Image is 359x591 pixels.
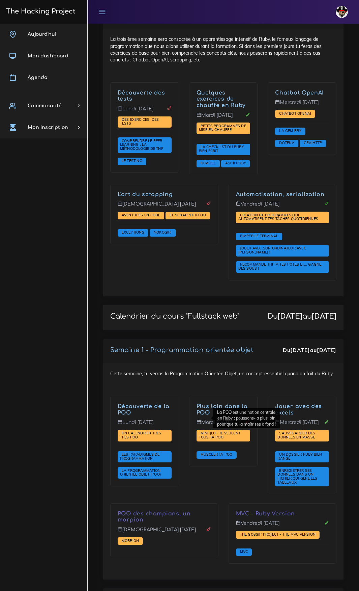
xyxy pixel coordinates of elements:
[110,347,253,353] a: Semaine 1 - Programmation orientée objet
[275,420,329,430] p: Mercredi [DATE]
[120,431,161,440] a: Un calendrier très très PÔÔ
[277,140,296,145] span: Dotenv
[238,246,306,254] span: Jouer avec son ordinateur avec [PERSON_NAME] !
[120,468,163,477] a: La Programmation Orientée Objet (POO)
[199,145,244,154] a: La checklist du Ruby bien écrit
[238,213,320,221] a: Création de programmes qui automatisent tes tâches quotidiennes
[28,103,62,108] span: Communauté
[283,346,336,354] div: Du au
[118,527,211,538] p: [DEMOGRAPHIC_DATA] [DATE]
[275,403,322,416] a: Jouer avec des excels
[120,452,160,461] a: Les paradigmes de programmation
[118,90,165,102] a: Découverte des tests
[118,511,211,523] p: POO des champions, un morpion
[197,420,250,430] p: Mardi [DATE]
[277,452,322,461] a: Un dossier Ruby bien rangé
[238,246,306,255] a: Jouer avec son ordinateur avec [PERSON_NAME] !
[277,431,317,440] a: Sauvegarder des données en masse
[278,312,302,320] strong: [DATE]
[312,312,336,320] strong: [DATE]
[197,112,250,123] p: Mardi [DATE]
[120,158,144,163] span: Le testing
[118,106,172,117] p: Lundi [DATE]
[238,549,250,554] span: MVC
[168,213,207,217] span: Le scrappeur fou
[120,213,162,218] a: Aventures en code
[118,420,172,430] p: Lundi [DATE]
[213,408,280,428] div: La POO est une notion centrale en Ruby : poussons-la plus loin pour que tu la maîtrises à fond !
[238,234,280,238] span: Pimper le terminal
[268,312,336,321] div: Du au
[120,230,146,235] a: Exceptions
[110,312,239,321] p: Calendrier du cours "Fullstack web"
[28,32,56,37] span: Aujourd'hui
[238,532,318,537] span: The Gossip Project - The MVC version
[120,431,161,439] span: Un calendrier très très PÔÔ
[28,75,47,80] span: Agenda
[223,161,247,165] span: ASCII Ruby
[103,363,343,580] div: Cette semaine, tu verras la Programmation Orientée Objet, un concept essentiel quand on fait du R...
[199,431,240,440] a: Mini jeu - il veulent tous ta POO
[168,213,207,218] a: Le scrappeur fou
[238,262,322,271] a: Recommande THP à tes potes et... gagne des sous !
[333,2,353,22] a: avatar
[290,347,310,353] strong: [DATE]
[275,90,324,96] a: Chatbot OpenAI
[28,53,68,58] span: Mon dashboard
[103,29,343,296] div: La troisième semaine sera consacrée à un apprentissage intensif de Ruby, le fameux langage de pro...
[275,100,329,110] p: Mercredi [DATE]
[120,538,141,543] span: Morpion
[120,138,165,151] a: Comprendre le peer learning : la méthodologie de THP
[118,403,170,416] a: Découverte de la POO
[236,511,329,517] p: MVC - Ruby Version
[236,201,329,212] p: Vendredi [DATE]
[28,125,68,130] span: Mon inscription
[199,124,246,133] a: Petits programmes de mise en chauffe
[120,159,144,163] a: Le testing
[4,8,76,15] h3: The Hacking Project
[302,140,324,145] span: Gem HTTP
[223,161,247,166] a: ASCII Ruby
[118,201,211,212] p: [DEMOGRAPHIC_DATA] [DATE]
[236,520,329,531] p: Vendredi [DATE]
[199,452,234,457] a: Muscler ta POO
[197,403,248,416] a: Plus loin dans la POO
[199,144,244,153] span: La checklist du Ruby bien écrit
[317,347,336,353] strong: [DATE]
[118,191,173,197] a: L'art du scrapping
[302,141,324,145] a: Gem HTTP
[238,234,280,239] a: Pimper le terminal
[199,161,217,165] span: Gemfile
[277,128,303,133] span: La gem PRY
[277,129,303,133] a: La gem PRY
[120,213,162,217] span: Aventures en code
[199,431,240,439] span: Mini jeu - il veulent tous ta POO
[277,431,317,439] span: Sauvegarder des données en masse
[199,161,217,166] a: Gemfile
[197,90,246,109] a: Quelques exercices de chauffe en Ruby
[120,117,159,126] a: Des exercices, des tests
[152,230,174,235] a: Nokogiri
[277,141,296,145] a: Dotenv
[199,124,246,132] span: Petits programmes de mise en chauffe
[336,6,348,18] img: avatar
[236,191,325,197] a: Automatisation, serialization
[277,111,313,116] a: Chatbot OpenAI
[277,468,317,485] a: Enregistrer ses données dans un fichier qui gère les tableaux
